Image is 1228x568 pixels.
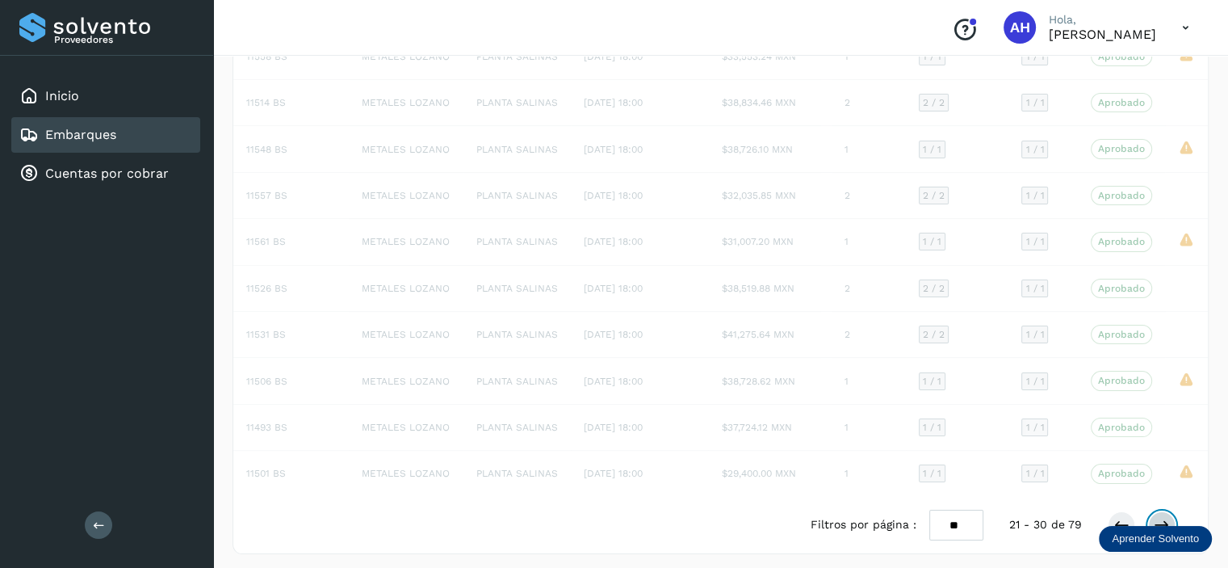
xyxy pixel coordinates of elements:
td: PLANTA SALINAS [463,451,571,496]
td: METALES LOZANO [349,173,463,219]
p: Aprobado [1098,283,1145,294]
span: 1 / 1 [1025,191,1044,200]
span: [DATE] 18:00 [584,236,643,247]
td: METALES LOZANO [349,358,463,404]
p: Hola, [1049,13,1156,27]
td: $31,007.20 MXN [708,219,831,265]
a: Cuentas por cobrar [45,166,169,181]
div: Embarques [11,117,200,153]
p: Aprobado [1098,143,1145,154]
td: 1 [832,405,906,451]
span: 11531 BS [246,329,286,340]
span: 1 / 1 [1025,330,1044,339]
span: 2 / 2 [923,98,945,107]
span: 1 / 1 [1025,52,1044,61]
td: PLANTA SALINAS [463,126,571,172]
td: 1 [832,358,906,404]
span: [DATE] 18:00 [584,376,643,387]
span: 1 / 1 [1025,469,1044,478]
p: Aprobado [1098,97,1145,108]
td: $32,035.85 MXN [708,173,831,219]
span: 1 / 1 [923,423,941,432]
td: PLANTA SALINAS [463,266,571,312]
td: $38,726.10 MXN [708,126,831,172]
span: 11526 BS [246,283,287,294]
td: $29,400.00 MXN [708,451,831,496]
span: 11561 BS [246,236,286,247]
span: [DATE] 18:00 [584,422,643,433]
div: Cuentas por cobrar [11,156,200,191]
td: PLANTA SALINAS [463,34,571,80]
td: 1 [832,219,906,265]
span: Filtros por página : [811,516,916,533]
p: Aprobado [1098,329,1145,340]
span: 1 / 1 [1025,237,1044,246]
span: 1 / 1 [1025,145,1044,154]
td: PLANTA SALINAS [463,358,571,404]
div: Inicio [11,78,200,114]
span: 11548 BS [246,144,287,155]
span: 2 / 2 [923,191,945,200]
td: $33,553.24 MXN [708,34,831,80]
p: Aprobado [1098,51,1145,62]
a: Inicio [45,88,79,103]
span: [DATE] 18:00 [584,190,643,201]
span: 1 / 1 [1025,377,1044,386]
p: Proveedores [54,34,194,45]
span: 11557 BS [246,190,287,201]
p: Aprobado [1098,375,1145,386]
td: $41,275.64 MXN [708,312,831,358]
td: METALES LOZANO [349,405,463,451]
span: 2 / 2 [923,284,945,293]
td: METALES LOZANO [349,80,463,126]
span: [DATE] 18:00 [584,283,643,294]
td: 1 [832,451,906,496]
td: 2 [832,173,906,219]
span: 1 / 1 [1025,423,1044,432]
td: $38,728.62 MXN [708,358,831,404]
span: 1 / 1 [923,377,941,386]
td: METALES LOZANO [349,219,463,265]
td: PLANTA SALINAS [463,80,571,126]
td: METALES LOZANO [349,312,463,358]
td: PLANTA SALINAS [463,173,571,219]
td: METALES LOZANO [349,126,463,172]
span: 21 - 30 de 79 [1009,516,1082,533]
span: 1 / 1 [923,237,941,246]
p: Aprobado [1098,468,1145,479]
span: [DATE] 18:00 [584,468,643,479]
td: 2 [832,266,906,312]
span: 1 / 1 [923,469,941,478]
td: $38,519.88 MXN [708,266,831,312]
span: 11558 BS [246,51,287,62]
td: $37,724.12 MXN [708,405,831,451]
td: METALES LOZANO [349,266,463,312]
span: 2 / 2 [923,330,945,339]
span: 11493 BS [246,422,287,433]
span: 11506 BS [246,376,287,387]
span: [DATE] 18:00 [584,97,643,108]
td: PLANTA SALINAS [463,219,571,265]
p: AZUCENA HERNANDEZ LOPEZ [1049,27,1156,42]
td: PLANTA SALINAS [463,405,571,451]
td: METALES LOZANO [349,34,463,80]
p: Aprender Solvento [1112,532,1199,545]
span: 1 / 1 [923,52,941,61]
a: Embarques [45,127,116,142]
div: Aprender Solvento [1099,526,1212,552]
span: 1 / 1 [1025,284,1044,293]
span: 11501 BS [246,468,286,479]
td: METALES LOZANO [349,451,463,496]
span: 1 / 1 [923,145,941,154]
span: 11514 BS [246,97,286,108]
p: Aprobado [1098,236,1145,247]
td: 2 [832,312,906,358]
td: PLANTA SALINAS [463,312,571,358]
p: Aprobado [1098,190,1145,201]
td: $38,834.46 MXN [708,80,831,126]
span: [DATE] 18:00 [584,329,643,340]
td: 2 [832,80,906,126]
span: [DATE] 18:00 [584,51,643,62]
td: 1 [832,34,906,80]
span: 1 / 1 [1025,98,1044,107]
